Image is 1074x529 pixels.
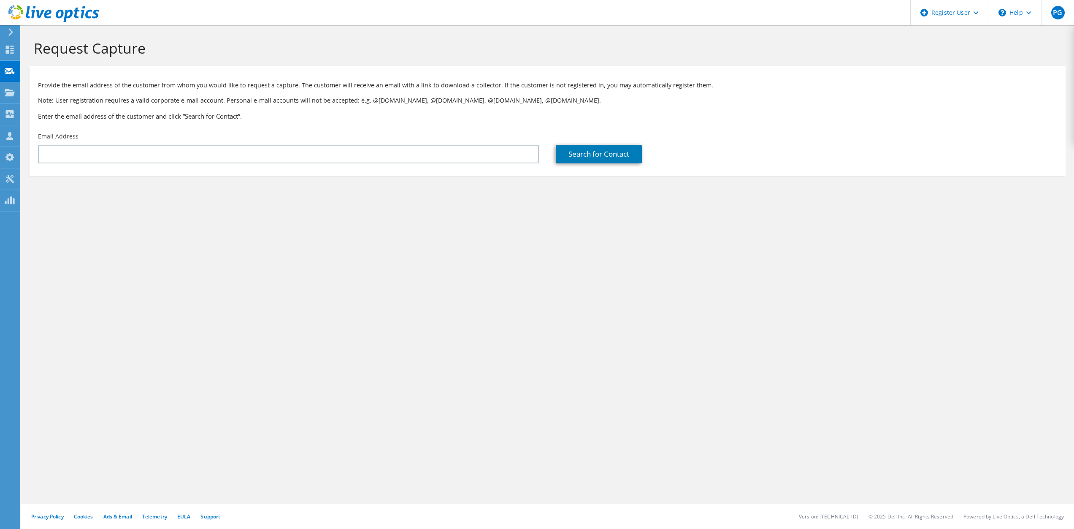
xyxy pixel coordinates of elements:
a: EULA [177,513,190,520]
span: PG [1051,6,1065,19]
h1: Request Capture [34,39,1057,57]
a: Search for Contact [556,145,642,163]
svg: \n [998,9,1006,16]
a: Privacy Policy [31,513,64,520]
p: Provide the email address of the customer from whom you would like to request a capture. The cust... [38,81,1057,90]
a: Ads & Email [103,513,132,520]
h3: Enter the email address of the customer and click “Search for Contact”. [38,111,1057,121]
li: © 2025 Dell Inc. All Rights Reserved [868,513,953,520]
a: Cookies [74,513,93,520]
p: Note: User registration requires a valid corporate e-mail account. Personal e-mail accounts will ... [38,96,1057,105]
li: Version: [TECHNICAL_ID] [799,513,858,520]
label: Email Address [38,132,78,141]
a: Telemetry [142,513,167,520]
li: Powered by Live Optics, a Dell Technology [963,513,1064,520]
a: Support [200,513,220,520]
